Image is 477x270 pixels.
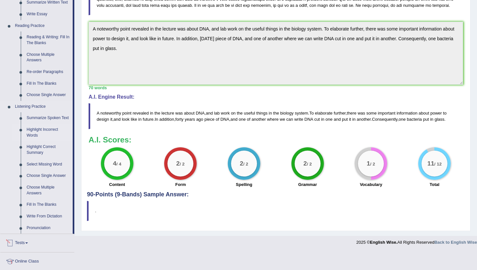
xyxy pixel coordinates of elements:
[159,117,174,122] span: addition
[230,117,238,122] span: and
[434,117,444,122] span: glass
[236,181,252,188] label: Spelling
[314,117,320,122] span: cut
[280,111,294,116] span: biology
[273,111,279,116] span: the
[143,117,153,122] span: future
[256,111,268,116] span: things
[220,117,229,122] span: DNA
[244,111,255,116] span: useful
[430,181,439,188] label: Total
[24,199,73,211] a: Fill In The Blanks
[184,111,195,116] span: about
[12,20,73,32] a: Reading Practice
[109,181,125,188] label: Content
[12,101,73,113] a: Listening Practice
[423,117,429,122] span: put
[131,117,137,122] span: like
[269,111,272,116] span: in
[397,111,417,116] span: information
[267,117,278,122] span: where
[430,111,442,116] span: power
[280,117,285,122] span: we
[430,117,433,122] span: in
[196,117,203,122] span: ago
[24,78,73,90] a: Fill In The Blanks
[122,111,131,116] span: point
[304,117,313,122] span: DNA
[237,111,243,116] span: the
[342,117,348,122] span: put
[24,49,73,66] a: Choose Multiple Answers
[434,162,442,167] small: / 12
[89,94,463,100] h4: A.I. Engine Result:
[87,201,465,221] blockquote: .
[378,111,395,116] span: important
[243,162,248,167] small: / 2
[251,117,266,122] span: another
[370,162,375,167] small: / 2
[372,117,397,122] span: Consequently
[24,159,73,170] a: Select Missing Word
[177,160,180,167] big: 2
[24,66,73,78] a: Re-order Paragraphs
[138,117,141,122] span: in
[154,111,160,116] span: the
[24,31,73,49] a: Reading & Writing: Fill In The Blanks
[321,117,324,122] span: in
[24,141,73,158] a: Highlight Correct Summary
[358,111,365,116] span: was
[399,117,406,122] span: one
[286,117,293,122] span: can
[206,111,213,116] span: and
[155,117,158,122] span: In
[89,135,131,144] b: A.I. Scores:
[352,117,356,122] span: in
[97,111,99,116] span: A
[110,117,113,122] span: it
[347,111,357,116] span: there
[443,111,446,116] span: to
[240,160,243,167] big: 2
[204,117,214,122] span: piece
[367,160,371,167] big: 1
[150,111,153,116] span: in
[24,124,73,141] a: Highlight Incorrect Words
[366,111,377,116] span: some
[0,234,74,250] a: Tests
[24,89,73,101] a: Choose Single Answer
[334,117,341,122] span: and
[434,240,477,245] a: Back to English Wise
[24,222,73,234] a: Pronunciation
[370,240,397,245] strong: English Wise.
[114,117,121,122] span: and
[315,111,333,116] span: elaborate
[116,162,121,167] small: / 4
[303,160,307,167] big: 2
[298,181,317,188] label: Grammar
[24,211,73,222] a: Write From Dictation
[180,162,185,167] small: / 2
[360,181,382,188] label: Vocabulary
[175,117,183,122] span: forty
[175,111,183,116] span: was
[427,160,434,167] big: 11
[231,111,236,116] span: on
[89,103,463,129] blockquote: , . , , . , , . , .
[97,117,109,122] span: design
[113,160,116,167] big: 4
[24,8,73,20] a: Write Essay
[295,111,308,116] span: system
[419,111,429,116] span: about
[216,117,219,122] span: of
[325,117,333,122] span: one
[0,252,74,269] a: Online Class
[89,85,463,91] div: 70 words
[101,111,121,116] span: noteworthy
[239,117,246,122] span: one
[162,111,174,116] span: lecture
[309,111,314,116] span: To
[196,111,204,116] span: DNA
[175,181,186,188] label: Form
